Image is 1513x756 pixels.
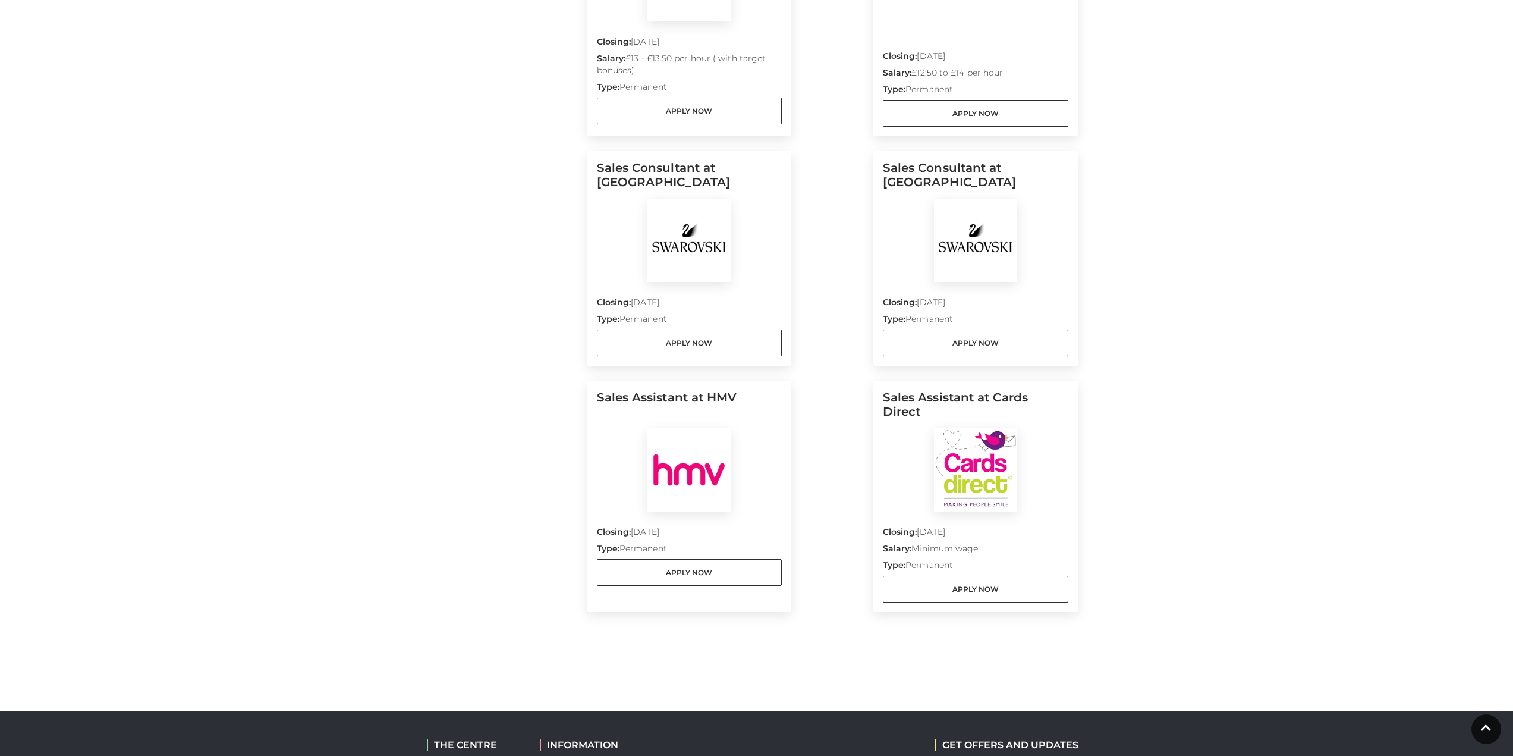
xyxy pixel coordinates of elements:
[883,543,912,554] strong: Salary:
[883,161,1068,199] h5: Sales Consultant at [GEOGRAPHIC_DATA]
[597,330,782,356] a: Apply Now
[597,526,631,537] strong: Closing:
[883,560,905,570] strong: Type:
[934,428,1017,512] img: Cards Direct
[883,67,912,78] strong: Salary:
[883,51,917,61] strong: Closing:
[883,83,1068,100] p: Permanent
[597,161,782,199] h5: Sales Consultant at [GEOGRAPHIC_DATA]
[883,313,1068,330] p: Permanent
[597,559,782,586] a: Apply Now
[883,559,1068,576] p: Permanent
[597,542,782,559] p: Permanent
[883,542,1068,559] p: Minimum wage
[597,81,782,98] p: Permanent
[597,313,619,324] strong: Type:
[883,100,1068,127] a: Apply Now
[540,739,691,751] h2: INFORMATION
[597,297,631,308] strong: Closing:
[883,67,1068,83] p: £12:50 to £14 per hour
[597,296,782,313] p: [DATE]
[597,36,631,47] strong: Closing:
[883,330,1068,356] a: Apply Now
[883,526,1068,542] p: [DATE]
[883,526,917,537] strong: Closing:
[597,36,782,52] p: [DATE]
[597,313,782,330] p: Permanent
[883,296,1068,313] p: [DATE]
[935,739,1078,751] h2: GET OFFERS AND UPDATES
[883,313,905,324] strong: Type:
[883,297,917,308] strong: Closing:
[883,84,905,95] strong: Type:
[883,50,1068,67] p: [DATE]
[427,739,522,751] h2: THE CENTRE
[883,576,1068,603] a: Apply Now
[934,199,1017,282] img: Swarovski
[597,526,782,542] p: [DATE]
[597,52,782,81] p: £13 - £13.50 per hour ( with target bonuses)
[597,81,619,92] strong: Type:
[597,53,626,64] strong: Salary:
[597,98,782,124] a: Apply Now
[647,428,731,512] img: HMV
[883,390,1068,428] h5: Sales Assistant at Cards Direct
[647,199,731,282] img: Swarovski
[597,543,619,554] strong: Type:
[597,390,782,428] h5: Sales Assistant at HMV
